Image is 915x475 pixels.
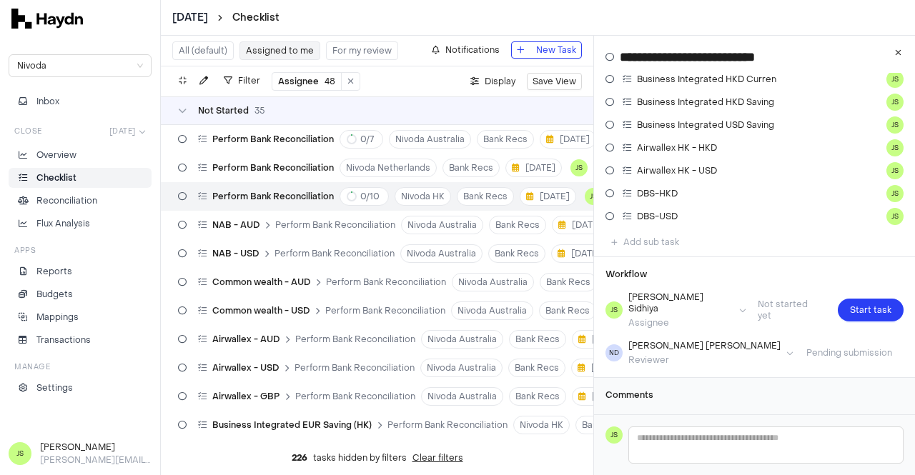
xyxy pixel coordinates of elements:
div: tasks hidden by filters [161,441,593,475]
span: 35 [254,105,265,116]
span: 226 [292,452,307,464]
span: Filter [238,74,260,88]
a: Overview [9,145,152,165]
button: JS [886,94,904,111]
button: [DATE] [572,330,628,349]
button: All (default) [172,41,234,60]
button: Clear filters [412,452,463,464]
button: [DATE] [552,216,608,234]
span: Perform Bank Reconciliation [212,191,334,202]
button: Bank Recs [442,159,500,177]
button: Bank Recs [509,387,566,406]
span: NAB - AUD [212,219,259,231]
span: JS [590,191,597,202]
button: ND[PERSON_NAME] [PERSON_NAME]Reviewer [605,340,793,366]
span: 0 / 7 [360,134,374,145]
button: [DATE] [172,11,208,25]
span: Display [485,74,515,89]
span: [DATE] [578,362,621,374]
span: JS [610,430,618,441]
p: Transactions [36,334,91,346]
p: Overview [36,149,76,161]
button: Filter [218,72,266,89]
button: Bank Recs [508,359,565,377]
button: Assignee48 [272,73,342,90]
span: Perform Bank Reconciliation [325,305,445,316]
span: Airwallex HK - USD [637,165,717,176]
div: Assignee [628,317,733,329]
div: Reviewer [628,354,781,366]
span: Inbox [36,95,59,108]
nav: breadcrumb [172,11,280,25]
span: Business Integrated HKD Curren [637,74,776,85]
button: JS [886,208,904,225]
button: Nivoda Australia [421,330,503,349]
button: [DATE] [571,359,628,377]
button: Start task [838,299,904,321]
a: Mappings [9,307,152,327]
span: New Task [536,43,576,57]
p: Checklist [36,171,76,184]
button: [DATE] [551,244,608,263]
span: Perform Bank Reconciliation [275,219,395,231]
button: [DATE] [520,187,576,206]
span: DBS-USD [637,211,678,222]
a: Reconciliation [9,191,152,211]
button: [DATE] [104,123,152,139]
button: Nivoda Australia [389,130,471,149]
a: Airwallex HK - USDJS [594,159,915,182]
span: Perform Bank Reconciliation [212,162,334,174]
p: Reconciliation [36,194,97,207]
span: Common wealth - AUD [212,276,310,288]
span: Notifications [445,43,500,57]
button: [DATE] [505,159,562,177]
button: New Task [511,41,582,59]
span: [DATE] [109,126,136,136]
span: JS [891,97,899,108]
span: Perform Bank Reconciliation [295,391,415,402]
span: Perform Bank Reconciliation [295,334,415,345]
button: JS [886,71,904,88]
span: Add sub task [623,235,679,249]
button: Add sub task [605,234,685,251]
a: Reports [9,261,152,281]
button: Nivoda Australia [420,359,503,377]
span: JS [891,120,899,131]
button: JS [570,159,588,176]
p: Budgets [36,288,73,301]
button: JS [886,139,904,156]
button: Nivoda Australia [401,216,483,234]
span: Perform Bank Reconciliation [212,134,334,145]
h3: Workflow [605,269,647,280]
span: Airwallex - GBP [212,391,280,402]
button: Nivoda HK [395,187,451,206]
span: [DATE] [578,391,622,402]
h3: Manage [14,361,50,372]
span: NAB - USD [212,248,259,259]
button: [DATE] [572,387,628,406]
button: Bank Recs [540,273,597,291]
span: Common wealth - USD [212,305,310,316]
span: DBS-HKD [637,188,678,199]
span: Business Integrated EUR Saving (HK) [212,419,372,431]
span: ND [609,348,619,359]
span: [DATE] [546,134,590,145]
p: Settings [36,381,73,394]
span: JS [891,211,899,222]
button: JS[PERSON_NAME] SidhiyaAssignee [605,291,746,329]
span: Nivoda [17,55,143,76]
a: Business Integrated HKD SavingJS [594,91,915,114]
button: Bank Recs [539,301,596,320]
div: [PERSON_NAME] [PERSON_NAME] [628,340,781,351]
p: [PERSON_NAME][EMAIL_ADDRESS][DOMAIN_NAME] [40,454,152,466]
button: JS [886,116,904,134]
a: Budgets [9,284,152,304]
span: Perform Bank Reconciliation [326,276,446,288]
p: Flux Analysis [36,217,90,230]
div: [PERSON_NAME] Sidhiya [628,291,733,314]
h3: [PERSON_NAME] [40,441,152,454]
p: Reports [36,265,72,278]
span: Business Integrated USD Saving [637,119,774,131]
